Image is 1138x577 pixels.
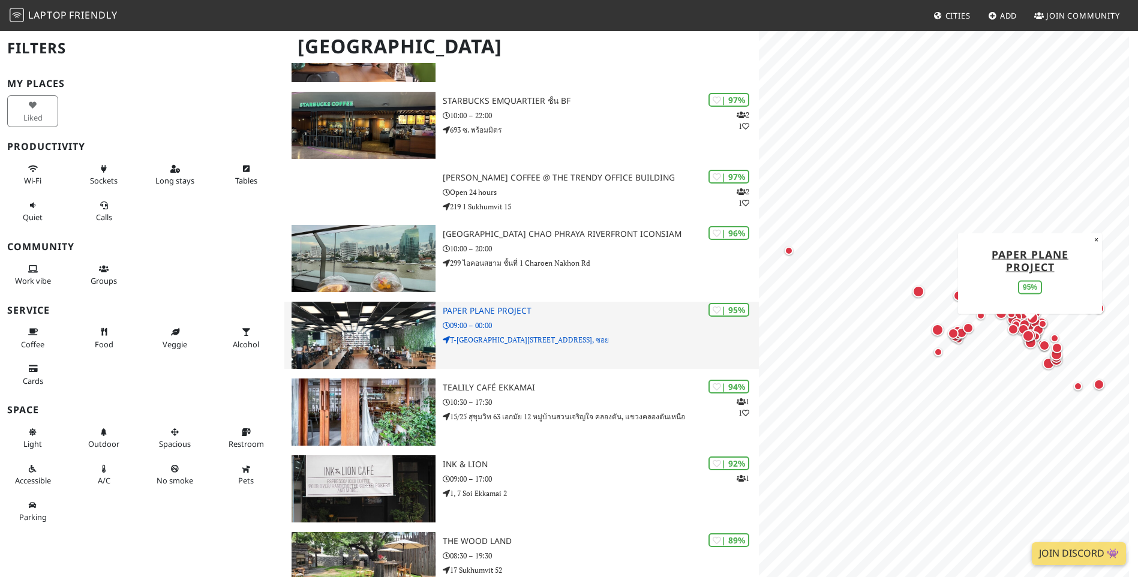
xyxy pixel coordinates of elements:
div: Map marker [974,308,988,323]
button: Work vibe [7,259,58,291]
span: Credit cards [23,375,43,386]
h1: [GEOGRAPHIC_DATA] [288,30,756,63]
img: Paper Plane Project [292,302,435,369]
span: Alcohol [233,339,259,350]
div: Map marker [1005,312,1020,327]
button: Restroom [221,422,272,454]
span: Video/audio calls [96,212,112,223]
div: Map marker [1009,317,1023,332]
p: 10:00 – 20:00 [443,243,759,254]
p: 17 Sukhumvit 52 [443,564,759,576]
div: Map marker [929,321,946,338]
a: Paper Plane Project | 95% Paper Plane Project 09:00 – 00:00 T-[GEOGRAPHIC_DATA][STREET_ADDRESS], ซอย [284,302,758,369]
h3: Productivity [7,141,277,152]
a: Cities [929,5,975,26]
p: 09:00 – 17:00 [443,473,759,485]
div: | 96% [708,226,749,240]
div: Map marker [1071,379,1085,393]
p: 1 [737,473,749,484]
div: Map marker [910,283,927,300]
h3: Tealily Café Ekkamai [443,383,759,393]
p: 10:30 – 17:30 [443,396,759,408]
div: Map marker [1022,334,1039,351]
button: Sockets [79,159,130,191]
button: Spacious [149,422,200,454]
p: 10:00 – 22:00 [443,110,759,121]
h3: THE WOOD LAND [443,536,759,546]
button: Quiet [7,196,58,227]
h3: Space [7,404,277,416]
div: Map marker [1005,321,1021,337]
button: Cards [7,359,58,390]
h3: Service [7,305,277,316]
span: Smoke free [157,475,193,486]
span: Laptop [28,8,67,22]
button: Food [79,322,130,354]
span: People working [15,275,51,286]
span: Pet friendly [238,475,254,486]
div: Map marker [953,328,968,342]
button: Coffee [7,322,58,354]
div: Map marker [1021,333,1037,348]
div: Map marker [1091,377,1107,392]
button: Groups [79,259,130,291]
div: Map marker [1035,317,1050,331]
div: Map marker [1014,321,1031,338]
button: Veggie [149,322,200,354]
div: | 92% [708,456,749,470]
span: Coffee [21,339,44,350]
div: Map marker [1024,309,1041,326]
span: Stable Wi-Fi [24,175,41,186]
span: Accessible [15,475,51,486]
div: Map marker [957,295,971,309]
span: Air conditioned [98,475,110,486]
span: Quiet [23,212,43,223]
span: Join Community [1046,10,1120,21]
button: Parking [7,495,58,527]
div: | 95% [708,303,749,317]
span: Long stays [155,175,194,186]
h3: [GEOGRAPHIC_DATA] Chao Phraya Riverfront ICONSIAM [443,229,759,239]
h3: Community [7,241,277,253]
span: Natural light [23,438,42,449]
div: Map marker [1037,338,1052,353]
span: Spacious [159,438,191,449]
div: | 97% [708,93,749,107]
img: Tealily Café Ekkamai [292,378,435,446]
span: Friendly [69,8,117,22]
button: A/C [79,459,130,491]
div: | 97% [708,170,749,184]
div: Map marker [1033,315,1050,332]
h3: Starbucks EmQuartier ชั้น BF [443,96,759,106]
a: Ink & Lion | 92% 1 Ink & Lion 09:00 – 17:00 1, 7 Soi Ekkamai 2 [284,455,758,522]
div: Map marker [1029,329,1043,344]
p: 299 ไอคอนสยาม ชั้นที่ 1 Charoen Nakhon Rd [443,257,759,269]
span: Food [95,339,113,350]
button: Light [7,422,58,454]
p: 2 1 [737,186,749,209]
p: 1, 7 Soi Ekkamai 2 [443,488,759,499]
div: Map marker [1048,346,1065,363]
img: LaptopFriendly [10,8,24,22]
a: | 97% 21 [PERSON_NAME] Coffee @ The Trendy Office Building Open 24 hours 219 1 Sukhumvit 15 [284,169,758,215]
button: Accessible [7,459,58,491]
div: Map marker [1049,350,1064,365]
h3: Ink & Lion [443,459,759,470]
div: Map marker [1004,307,1019,321]
p: 219 1 Sukhumvit 15 [443,201,759,212]
p: Open 24 hours [443,187,759,198]
button: Alcohol [221,322,272,354]
span: Add [1000,10,1017,21]
p: 09:00 – 00:00 [443,320,759,331]
img: Starbucks Reserve Chao Phraya Riverfront ICONSIAM [292,225,435,292]
div: Map marker [1040,355,1057,372]
div: Map marker [947,324,963,340]
p: 15/25 สุขุมวิท 63 เอกมัย 12 หมู่บ้านสวนเจริญใจ คลองตัน, แขวงคลองตันเหนือ [443,411,759,422]
a: LaptopFriendly LaptopFriendly [10,5,118,26]
div: Map marker [1022,327,1038,344]
div: Map marker [993,305,1010,321]
span: Parking [19,512,47,522]
span: Veggie [163,339,187,350]
div: Map marker [951,288,966,303]
img: Ink & Lion [292,455,435,522]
